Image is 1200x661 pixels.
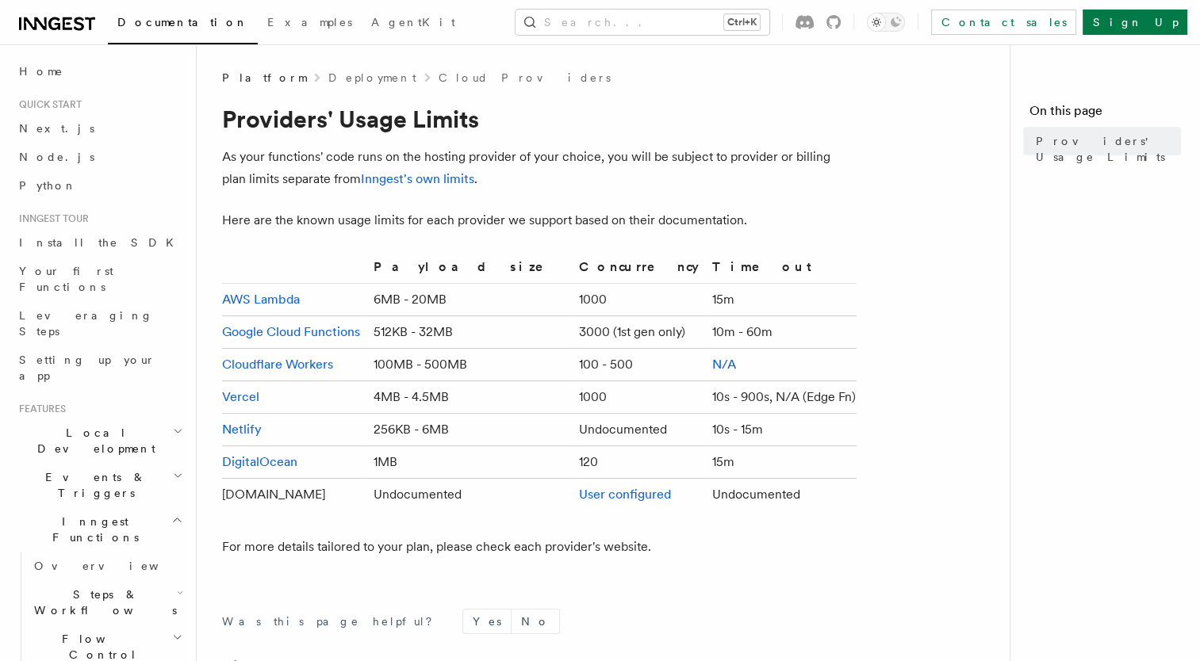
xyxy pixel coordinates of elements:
[367,316,573,349] td: 512KB - 32MB
[222,422,262,437] a: Netlify
[13,403,66,415] span: Features
[573,316,706,349] td: 3000 (1st gen only)
[573,414,706,446] td: Undocumented
[267,16,352,29] span: Examples
[724,14,760,30] kbd: Ctrl+K
[712,357,736,372] a: N/A
[19,151,94,163] span: Node.js
[573,284,706,316] td: 1000
[13,463,186,507] button: Events & Triggers
[258,5,362,43] a: Examples
[222,536,857,558] p: For more details tailored to your plan, please check each provider's website.
[439,70,611,86] a: Cloud Providers
[463,609,511,633] button: Yes
[19,122,94,135] span: Next.js
[1083,10,1187,35] a: Sign Up
[13,507,186,552] button: Inngest Functions
[222,146,857,190] p: As your functions' code runs on the hosting provider of your choice, you will be subject to provi...
[13,114,186,143] a: Next.js
[19,309,153,338] span: Leveraging Steps
[516,10,769,35] button: Search...Ctrl+K
[573,257,706,284] th: Concurrency
[19,63,63,79] span: Home
[34,560,197,572] span: Overview
[328,70,416,86] a: Deployment
[706,479,857,511] td: Undocumented
[367,479,573,511] td: Undocumented
[13,57,186,86] a: Home
[367,284,573,316] td: 6MB - 20MB
[573,381,706,414] td: 1000
[13,469,173,501] span: Events & Triggers
[117,16,248,29] span: Documentation
[222,292,300,307] a: AWS Lambda
[367,257,573,284] th: Payload size
[13,301,186,346] a: Leveraging Steps
[706,414,857,446] td: 10s - 15m
[222,357,333,372] a: Cloudflare Workers
[1036,133,1181,165] span: Providers' Usage Limits
[222,324,360,339] a: Google Cloud Functions
[371,16,455,29] span: AgentKit
[367,381,573,414] td: 4MB - 4.5MB
[28,586,177,618] span: Steps & Workflows
[931,10,1076,35] a: Contact sales
[222,105,857,133] h1: Providers' Usage Limits
[362,5,465,43] a: AgentKit
[367,446,573,479] td: 1MB
[13,171,186,200] a: Python
[706,284,857,316] td: 15m
[19,265,113,293] span: Your first Functions
[222,613,443,629] p: Was this page helpful?
[19,179,77,192] span: Python
[579,487,671,502] a: User configured
[222,70,306,86] span: Platform
[13,212,89,225] span: Inngest tour
[13,514,171,545] span: Inngest Functions
[13,257,186,301] a: Your first Functions
[573,446,706,479] td: 120
[573,349,706,381] td: 100 - 500
[222,479,367,511] td: [DOMAIN_NAME]
[222,209,857,231] p: Here are the known usage limits for each provider we support based on their documentation.
[1029,127,1181,171] a: Providers' Usage Limits
[222,454,297,469] a: DigitalOcean
[13,228,186,257] a: Install the SDK
[13,346,186,390] a: Setting up your app
[19,353,155,382] span: Setting up your app
[512,609,559,633] button: No
[706,257,857,284] th: Timeout
[13,143,186,171] a: Node.js
[1029,101,1181,127] h4: On this page
[367,349,573,381] td: 100MB - 500MB
[706,446,857,479] td: 15m
[28,580,186,625] button: Steps & Workflows
[108,5,258,44] a: Documentation
[367,414,573,446] td: 256KB - 6MB
[13,425,173,457] span: Local Development
[13,418,186,463] button: Local Development
[361,171,474,186] a: Inngest's own limits
[13,98,82,111] span: Quick start
[222,389,259,404] a: Vercel
[28,552,186,580] a: Overview
[706,381,857,414] td: 10s - 900s, N/A (Edge Fn)
[867,13,905,32] button: Toggle dark mode
[19,236,183,249] span: Install the SDK
[706,316,857,349] td: 10m - 60m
